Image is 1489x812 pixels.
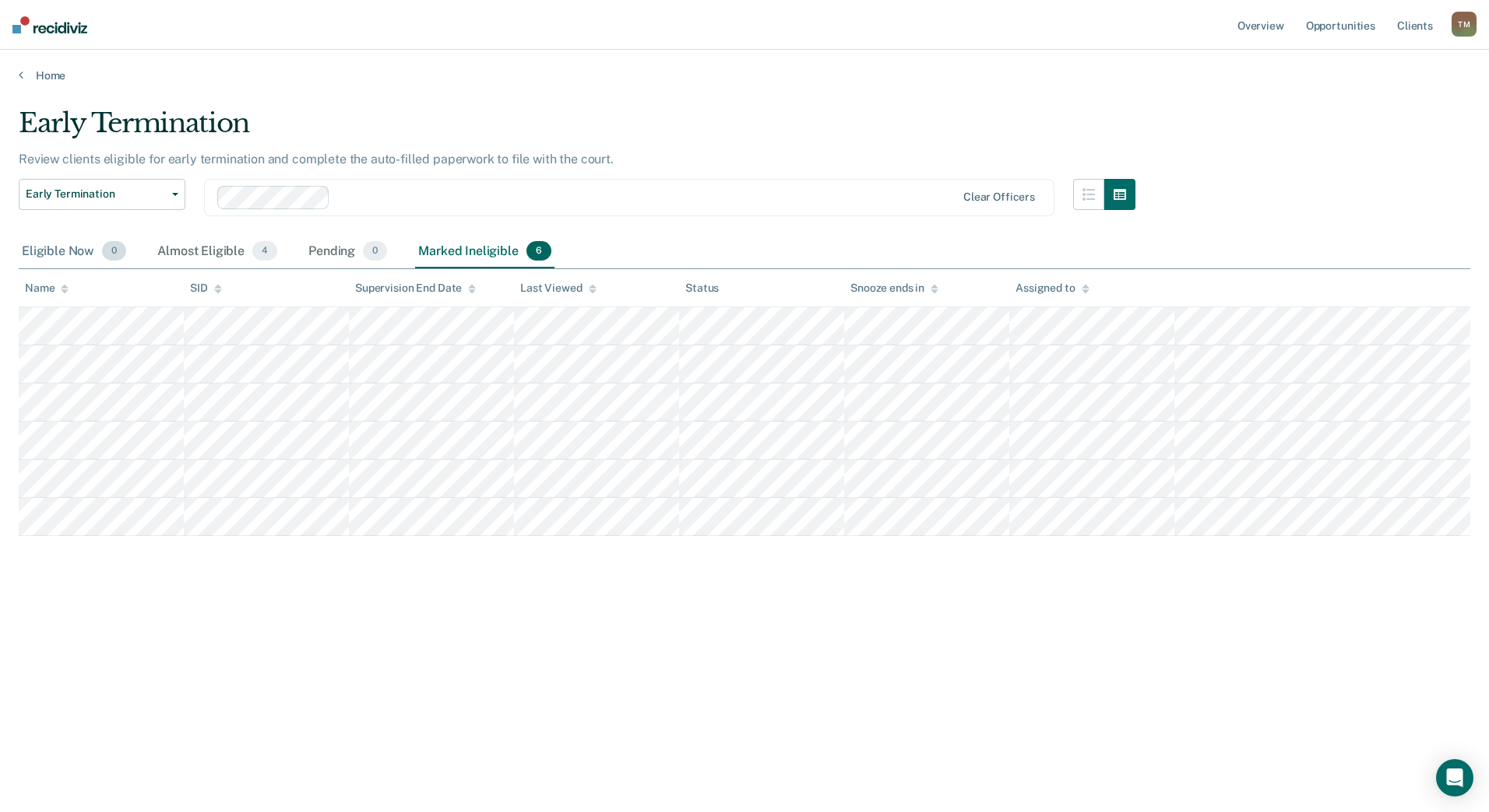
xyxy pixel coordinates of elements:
[1016,282,1089,295] div: Assigned to
[190,282,222,295] div: SID
[526,241,551,261] span: 6
[305,235,390,269] div: Pending0
[252,241,277,261] span: 4
[1452,12,1477,37] button: TM
[415,235,554,269] div: Marked Ineligible6
[520,282,596,295] div: Last Viewed
[19,107,1135,152] div: Early Termination
[685,282,719,295] div: Status
[12,16,87,33] img: Recidiviz
[26,187,166,201] span: Early Termination
[850,282,938,295] div: Snooze ends in
[963,191,1035,204] div: Clear officers
[19,68,1470,82] a: Home
[25,282,69,295] div: Name
[363,241,387,261] span: 0
[19,235,129,269] div: Eligible Now0
[102,241,126,261] span: 0
[19,179,185,210] button: Early Termination
[154,235,280,269] div: Almost Eligible4
[1452,12,1477,37] div: T M
[1436,759,1473,796] div: Open Intercom Messenger
[19,152,614,166] p: Review clients eligible for early termination and complete the auto-filled paperwork to file with...
[355,282,476,295] div: Supervision End Date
